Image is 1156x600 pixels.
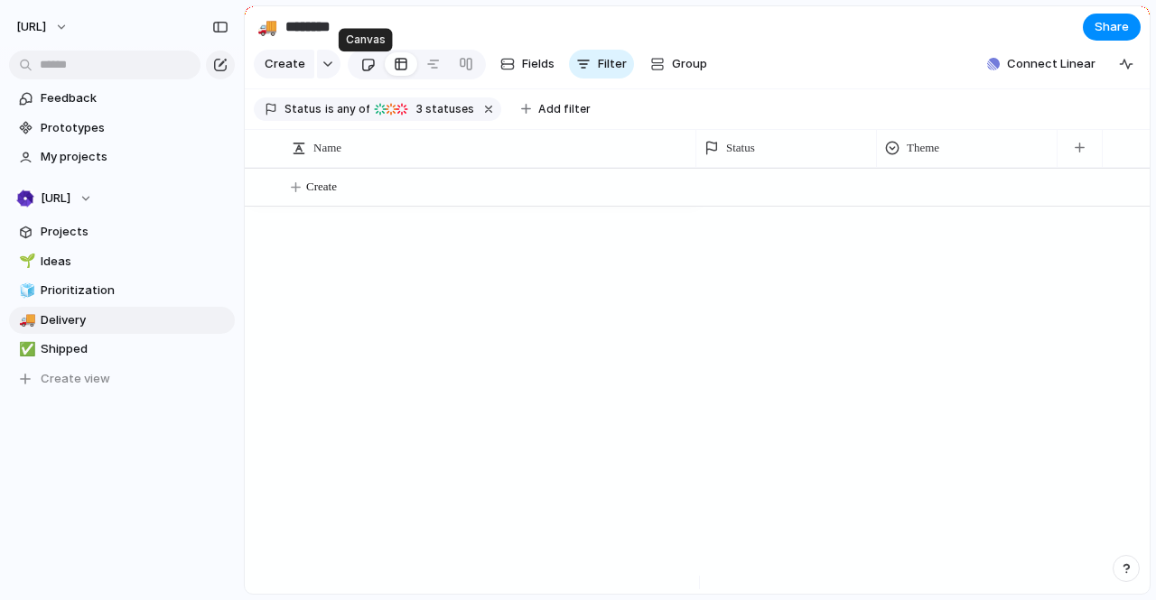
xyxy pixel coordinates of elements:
span: Share [1095,18,1129,36]
a: My projects [9,143,235,171]
span: is [325,101,334,117]
span: Fields [522,55,555,73]
span: Group [672,55,707,73]
span: Delivery [41,311,228,329]
div: Canvas [339,28,393,51]
span: Connect Linear [1007,55,1095,73]
span: Name [313,139,341,157]
span: [URL] [16,18,46,36]
span: Projects [41,223,228,241]
button: Create view [9,365,235,392]
a: 🚚Delivery [9,307,235,334]
button: 3 statuses [371,99,478,119]
button: Create [254,50,314,78]
div: 🌱 [19,251,32,272]
span: Theme [907,139,939,157]
button: isany of [322,99,373,119]
a: Projects [9,218,235,245]
div: ✅ [19,339,32,360]
button: Add filter [510,97,601,122]
button: Share [1083,14,1141,41]
button: 🚚 [16,311,34,329]
a: ✅Shipped [9,336,235,363]
span: Shipped [41,340,228,358]
button: 🚚 [253,13,282,42]
div: 🧊 [19,281,32,301]
a: Feedback [9,85,235,112]
div: 🚚 [19,309,32,330]
span: Create [306,178,337,196]
button: 🌱 [16,253,34,271]
a: 🌱Ideas [9,248,235,275]
button: 🧊 [16,282,34,300]
button: [URL] [9,185,235,212]
button: Fields [493,50,562,78]
span: My projects [41,148,228,166]
span: statuses [411,101,474,117]
span: Prototypes [41,119,228,137]
span: Create [265,55,305,73]
button: Filter [569,50,634,78]
button: Group [641,50,716,78]
span: Status [284,101,322,117]
span: 3 [411,102,425,115]
span: Ideas [41,253,228,271]
a: Prototypes [9,115,235,142]
span: [URL] [41,189,70,208]
span: Filter [598,55,627,73]
span: Add filter [538,101,591,117]
button: ✅ [16,340,34,358]
span: any of [334,101,369,117]
button: [URL] [8,13,78,42]
span: Create view [41,370,110,388]
span: Prioritization [41,282,228,300]
div: 🚚 [257,14,277,39]
button: Connect Linear [980,51,1103,78]
span: Feedback [41,89,228,107]
span: Status [726,139,755,157]
a: 🧊Prioritization [9,277,235,304]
